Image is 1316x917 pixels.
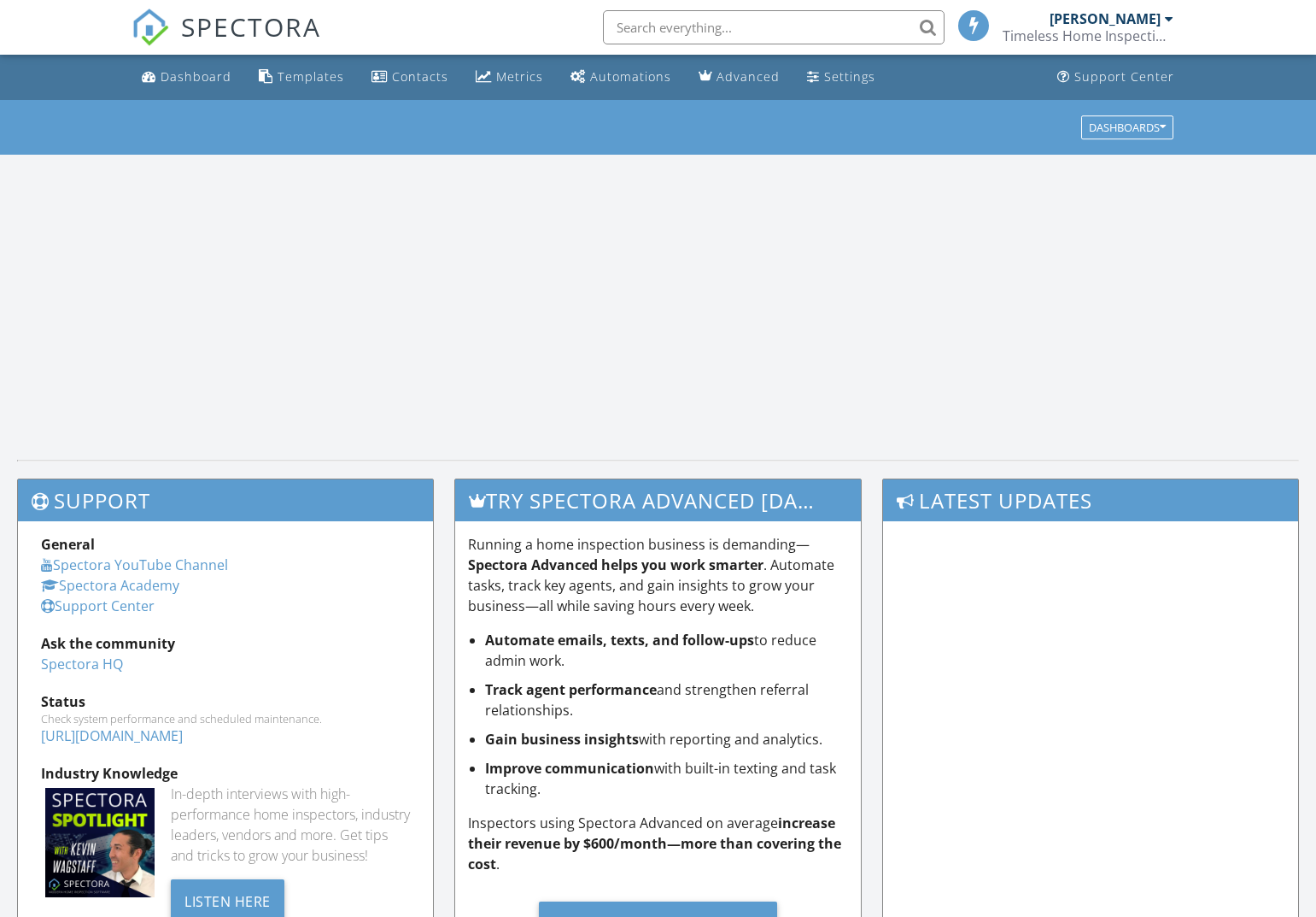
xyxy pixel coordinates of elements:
a: Settings [800,62,882,93]
strong: General [41,535,95,554]
strong: Automate emails, texts, and follow-ups [485,631,754,650]
li: with built-in texting and task tracking. [485,758,847,799]
div: Check system performance and scheduled maintenance. [41,712,410,726]
img: Spectoraspolightmain [45,788,155,897]
a: Support Center [1050,62,1181,93]
strong: Spectora Advanced helps you work smarter [468,555,763,574]
strong: increase their revenue by $600/month—more than covering the cost [468,814,841,873]
button: Dashboards [1081,115,1173,139]
a: Automations (Basic) [564,62,678,93]
h3: Support [18,479,433,521]
h3: Latest Updates [883,479,1298,521]
div: Ask the community [41,633,410,654]
h3: Try spectora advanced [DATE] [455,479,860,521]
a: Listen Here [171,891,284,910]
span: SPECTORA [181,9,321,44]
div: Dashboards [1089,121,1166,133]
div: Contacts [392,68,448,85]
a: SPECTORA [132,23,321,59]
li: and strengthen referral relationships. [485,679,847,720]
a: Metrics [469,62,550,93]
div: Status [41,691,410,712]
div: In-depth interviews with high-performance home inspectors, industry leaders, vendors and more. Ge... [171,784,410,866]
a: Advanced [692,62,787,93]
div: Industry Knowledge [41,763,410,784]
a: Contacts [365,62,455,93]
li: to reduce admin work. [485,630,847,671]
a: [URL][DOMAIN_NAME] [41,726,183,745]
div: Advanced [716,68,780,85]
a: Templates [252,62,351,93]
div: Templates [278,68,344,85]
a: Spectora YouTube Channel [41,555,228,574]
div: Automations [590,68,671,85]
div: Settings [824,68,875,85]
div: Dashboard [161,68,231,85]
p: Inspectors using Spectora Advanced on average . [468,813,847,874]
strong: Gain business insights [485,730,639,749]
div: [PERSON_NAME] [1050,10,1161,27]
strong: Improve communication [485,759,654,778]
strong: Track agent performance [485,680,657,699]
li: with reporting and analytics. [485,729,847,749]
div: Metrics [496,68,543,85]
input: Search everything... [603,10,945,44]
div: Support Center [1074,68,1174,85]
div: Timeless Home Inspections LLC [1003,27,1173,44]
p: Running a home inspection business is demanding— . Automate tasks, track key agents, and gain ins... [468,534,847,616]
img: The Best Home Inspection Software - Spectora [132,9,169,46]
a: Spectora HQ [41,655,123,673]
a: Support Center [41,597,155,615]
a: Spectora Academy [41,576,179,595]
a: Dashboard [135,62,238,93]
